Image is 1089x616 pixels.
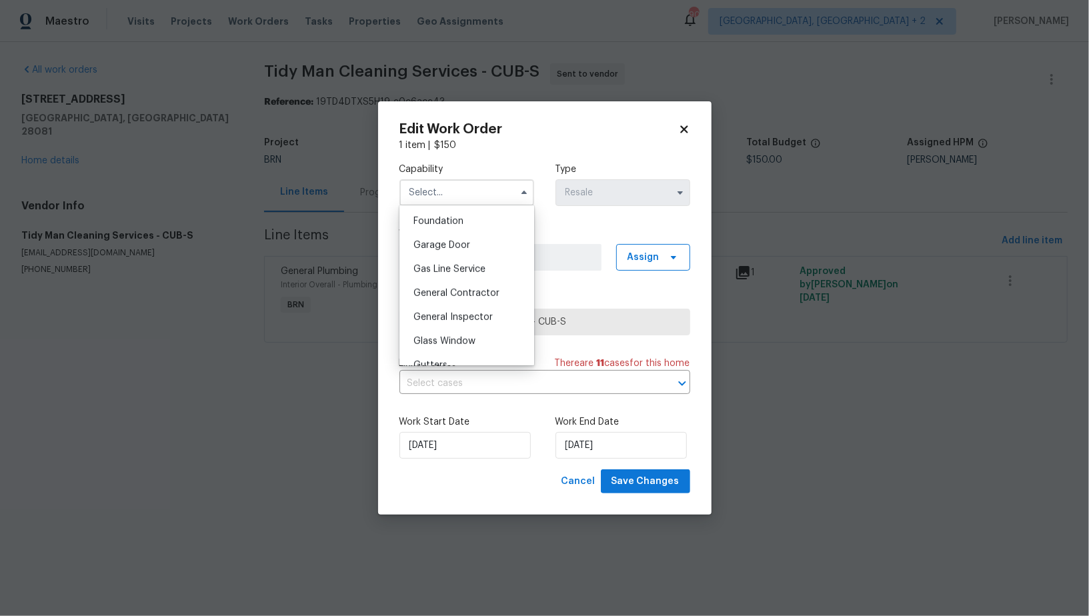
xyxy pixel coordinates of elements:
span: 11 [597,359,605,368]
input: Select... [399,179,534,206]
label: Type [556,163,690,176]
span: Glass Window [413,337,475,346]
input: Select cases [399,373,653,394]
div: 1 item | [399,139,690,152]
button: Hide options [516,185,532,201]
input: M/D/YYYY [556,432,687,459]
button: Show options [672,185,688,201]
button: Open [673,374,692,393]
span: General Inspector [413,313,493,322]
input: M/D/YYYY [399,432,531,459]
span: There are case s for this home [555,357,690,370]
span: Save Changes [612,473,680,490]
span: Garage Door [413,241,470,250]
span: Foundation [413,217,463,226]
span: Gutters [413,361,447,370]
label: Work End Date [556,415,690,429]
span: Tidy Man Cleaning Services - CUB-S [411,315,679,329]
span: Gas Line Service [413,265,485,274]
input: Select... [556,179,690,206]
label: Work Order Manager [399,227,690,241]
span: Assign [628,251,660,264]
h2: Edit Work Order [399,123,678,136]
span: General Contractor [413,289,499,298]
label: Capability [399,163,534,176]
span: Cancel [562,473,596,490]
label: Work Start Date [399,415,534,429]
button: Cancel [556,469,601,494]
span: $ 150 [435,141,457,150]
button: Save Changes [601,469,690,494]
label: Trade Partner [399,292,690,305]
